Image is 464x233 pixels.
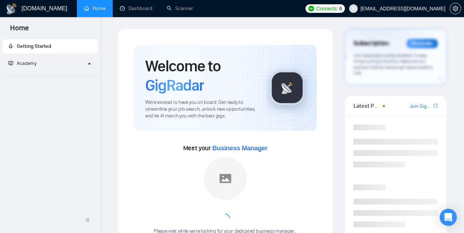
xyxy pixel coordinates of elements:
[145,76,204,95] span: GigRadar
[339,5,342,12] span: 6
[8,44,13,49] span: rocket
[316,5,338,12] span: Connects:
[219,212,231,224] span: loading
[183,144,268,152] span: Meet your
[308,6,314,11] img: upwork-logo.png
[353,101,381,110] span: Latest Posts from the GigRadar Community
[440,209,457,226] div: Open Intercom Messenger
[120,5,152,11] a: dashboardDashboard
[410,102,432,110] a: Join GigRadar Slack Community
[450,3,461,14] button: setting
[145,99,258,120] span: We're excited to have you on board. Get ready to streamline your job search, unlock new opportuni...
[406,39,438,48] div: Reminder
[4,23,35,38] span: Home
[269,70,305,106] img: gigradar-logo.png
[351,6,356,11] span: user
[8,61,13,66] span: fund-projection-screen
[353,53,432,76] span: Your subscription will be renewed. To keep things running smoothly, make sure your payment method...
[204,157,247,200] img: placeholder.png
[353,37,389,50] span: Subscription
[17,43,51,49] span: Getting Started
[3,39,97,54] li: Getting Started
[3,74,97,78] li: Academy Homepage
[450,6,461,11] span: setting
[145,56,258,95] h1: Welcome to
[85,216,92,223] span: double-left
[8,60,36,66] span: Academy
[450,6,461,11] a: setting
[167,5,193,11] a: searchScanner
[434,102,438,109] a: export
[17,60,36,66] span: Academy
[6,3,17,15] img: logo
[84,5,106,11] a: homeHome
[213,145,268,152] span: Business Manager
